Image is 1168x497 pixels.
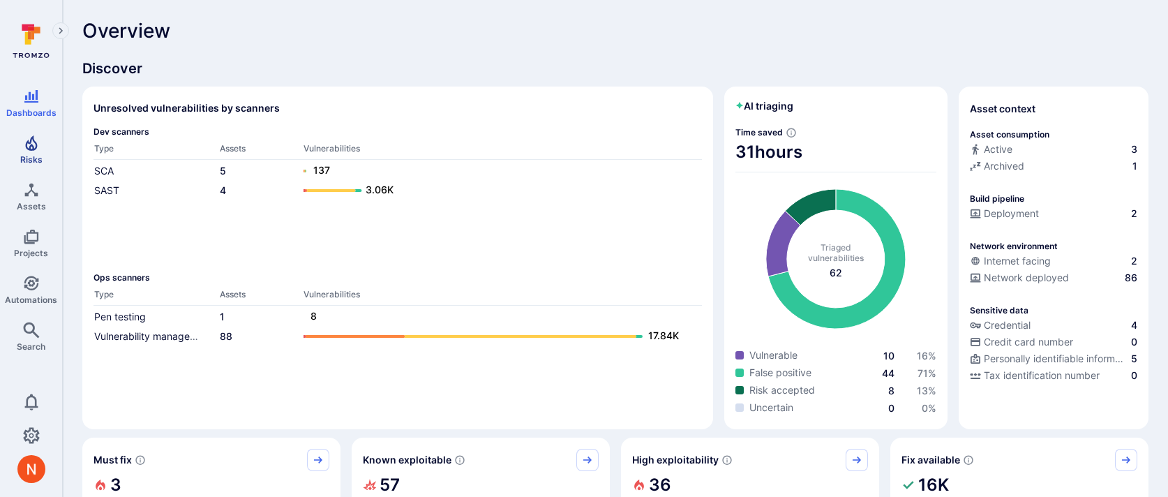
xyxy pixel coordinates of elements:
[970,318,1031,332] div: Credential
[454,454,465,466] svg: Confirmed exploitable by KEV
[917,385,936,396] a: 13%
[882,367,894,379] a: 44
[721,454,733,466] svg: EPSS score ≥ 0.7
[984,159,1024,173] span: Archived
[56,25,66,37] i: Expand navigation menu
[830,266,842,280] span: total
[14,248,48,258] span: Projects
[970,193,1024,204] p: Build pipeline
[984,254,1051,268] span: Internet facing
[786,127,797,138] svg: Estimated based on an average time of 30 mins needed to triage each vulnerability
[970,207,1137,221] a: Deployment2
[970,352,1128,366] div: Personally identifiable information (PII)
[918,367,936,379] span: 71 %
[735,99,793,113] h2: AI triaging
[17,341,45,352] span: Search
[970,335,1073,349] div: Credit card number
[313,164,330,176] text: 137
[94,311,146,322] a: Pen testing
[970,369,1100,383] div: Tax identification number
[735,127,783,138] span: Time saved
[883,350,894,362] a: 10
[970,102,1035,116] span: Asset context
[970,271,1069,285] div: Network deployed
[808,242,864,263] span: Triaged vulnerabilities
[749,348,798,362] span: Vulnerable
[93,272,702,283] span: Ops scanners
[219,142,303,160] th: Assets
[220,330,232,342] a: 88
[918,367,936,379] a: 71%
[1131,352,1137,366] span: 5
[303,142,702,160] th: Vulnerabilities
[917,350,936,362] a: 16%
[94,184,119,196] a: SAST
[17,455,45,483] div: Neeren Patki
[970,207,1039,221] div: Deployment
[632,453,719,467] span: High exploitability
[922,402,936,414] span: 0 %
[749,366,811,380] span: False positive
[220,184,226,196] a: 4
[970,271,1137,285] a: Network deployed86
[17,455,45,483] img: ACg8ocIprwjrgDQnDsNSk9Ghn5p5-B8DpAKWoJ5Gi9syOE4K59tr4Q=s96-c
[984,352,1128,366] span: Personally identifiable information (PII)
[984,207,1039,221] span: Deployment
[220,165,226,177] a: 5
[749,383,815,397] span: Risk accepted
[93,126,702,137] span: Dev scanners
[1131,207,1137,221] span: 2
[970,241,1058,251] p: Network environment
[1125,271,1137,285] span: 86
[984,335,1073,349] span: Credit card number
[970,369,1137,385] div: Evidence indicative of processing tax identification numbers
[735,141,936,163] span: 31 hours
[970,207,1137,223] div: Configured deployment pipeline
[970,335,1137,352] div: Evidence indicative of processing credit card numbers
[970,254,1051,268] div: Internet facing
[984,318,1031,332] span: Credential
[17,201,46,212] span: Assets
[135,454,146,466] svg: Risk score >=40 , missed SLA
[984,271,1069,285] span: Network deployed
[963,454,974,466] svg: Vulnerabilities with fix available
[1131,369,1137,383] span: 0
[1131,142,1137,156] span: 3
[1132,159,1137,173] span: 1
[82,59,1148,78] span: Discover
[20,154,43,165] span: Risks
[93,142,219,160] th: Type
[94,330,213,342] a: Vulnerability management
[219,288,303,306] th: Assets
[970,318,1137,335] div: Evidence indicative of handling user or service credentials
[94,165,114,177] a: SCA
[970,142,1137,159] div: Commits seen in the last 180 days
[6,107,57,118] span: Dashboards
[970,142,1137,156] a: Active3
[922,402,936,414] a: 0%
[1131,254,1137,268] span: 2
[310,310,317,322] text: 8
[970,159,1137,176] div: Code repository is archived
[93,288,219,306] th: Type
[917,385,936,396] span: 13 %
[970,305,1028,316] p: Sensitive data
[1131,335,1137,349] span: 0
[970,129,1049,140] p: Asset consumption
[970,254,1137,268] a: Internet facing2
[366,184,394,195] text: 3.06K
[901,453,960,467] span: Fix available
[970,352,1137,369] div: Evidence indicative of processing personally identifiable information
[970,159,1137,173] a: Archived1
[888,402,894,414] a: 0
[970,335,1137,349] a: Credit card number0
[917,350,936,362] span: 16 %
[304,182,688,199] a: 3.06K
[970,352,1137,366] a: Personally identifiable information (PII)5
[5,295,57,305] span: Automations
[888,385,894,396] a: 8
[52,22,69,39] button: Expand navigation menu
